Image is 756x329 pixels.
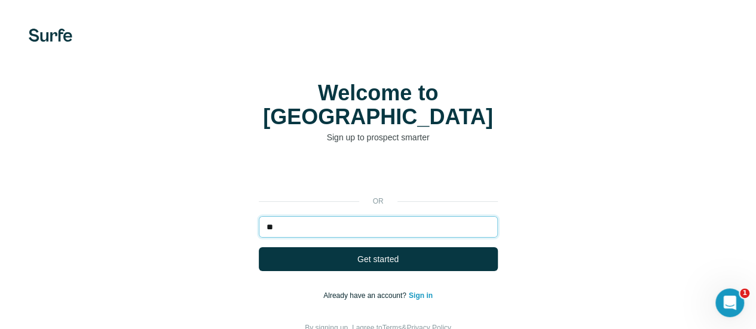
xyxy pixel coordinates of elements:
h1: Welcome to [GEOGRAPHIC_DATA] [259,81,498,129]
span: Get started [357,253,399,265]
img: Surfe's logo [29,29,72,42]
span: 1 [740,288,749,298]
button: Get started [259,247,498,271]
iframe: Intercom live chat [715,288,744,317]
p: Sign up to prospect smarter [259,131,498,143]
a: Sign in [409,291,433,300]
iframe: Przycisk Zaloguj się przez Google [253,161,504,187]
span: Already have an account? [323,291,409,300]
p: or [359,196,397,207]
